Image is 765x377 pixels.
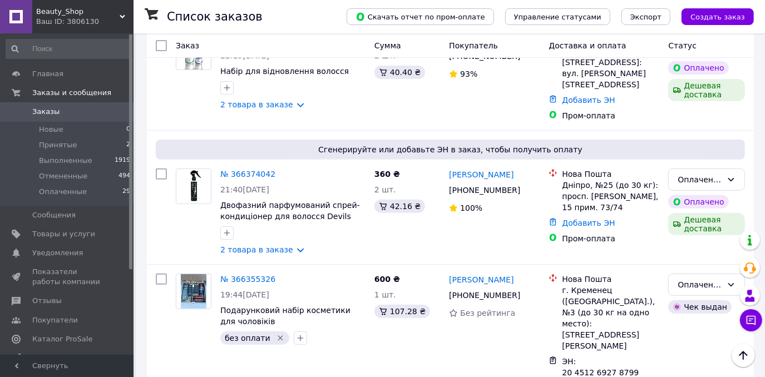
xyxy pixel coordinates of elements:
span: без оплати [225,334,270,343]
span: Сумма [374,41,401,50]
div: 107.28 ₴ [374,305,430,318]
span: Каталог ProSale [32,334,92,344]
a: Фото товару [176,274,211,309]
div: Оплачено [668,61,728,75]
span: Новые [39,125,63,135]
h1: Список заказов [167,10,263,23]
span: Создать заказ [690,13,745,21]
a: [PERSON_NAME] [449,274,514,285]
button: Чат с покупателем [740,309,762,331]
svg: Удалить метку [276,334,285,343]
span: ЭН: 20 4512 6927 8799 [562,357,639,377]
div: Дніпро, №25 (до 30 кг): просп. [PERSON_NAME], 15 прим. 73/74 [562,180,659,213]
span: Выполненные [39,156,92,166]
span: 0 [126,125,130,135]
div: Пром-оплата [562,110,659,121]
div: Дешевая доставка [668,213,745,235]
span: 494 [119,171,130,181]
span: Аналитика [32,353,73,363]
span: 600 ₴ [374,275,400,284]
a: Добавить ЭН [562,96,615,105]
span: 360 ₴ [374,170,400,178]
span: Сгенерируйте или добавьте ЭН в заказ, чтобы получить оплату [160,144,741,155]
a: 2 товара в заказе [220,100,293,109]
button: Наверх [732,344,755,367]
span: Заказ [176,41,199,50]
span: Управление статусами [514,13,601,21]
span: Принятые [39,140,77,150]
span: 2 [126,140,130,150]
span: Показатели работы компании [32,267,103,287]
span: Без рейтинга [460,309,515,318]
div: Дешевая доставка [668,79,745,101]
span: Статус [668,41,697,50]
span: Товары и услуги [32,229,95,239]
span: Покупатель [449,41,498,50]
span: Заказы и сообщения [32,88,111,98]
span: 1919 [115,156,130,166]
a: № 366355326 [220,275,275,284]
button: Экспорт [621,8,670,25]
span: Скачать отчет по пром-оплате [356,12,485,22]
span: 2 шт. [374,185,396,194]
span: 29 [122,187,130,197]
span: Покупатели [32,315,78,325]
input: Поиск [6,39,131,59]
div: Ваш ID: 3806130 [36,17,134,27]
div: Оплачено [668,195,728,209]
a: Подарунковий набір косметики для чоловіків [220,306,351,326]
span: [PHONE_NUMBER] [449,186,520,195]
a: Добавить ЭН [562,219,615,227]
span: Beauty_Shop [36,7,120,17]
img: Фото товару [179,169,208,204]
div: Нова Пошта [562,274,659,285]
a: Двофазний парфумований спрей-кондиціонер для волосся Devils Intrigue 150 мл [220,201,360,232]
div: 42.16 ₴ [374,200,425,213]
a: № 366374042 [220,170,275,178]
span: Оплаченные [39,187,87,197]
div: Чек выдан [668,300,732,314]
span: Доставка и оплата [549,41,626,50]
span: 21:40[DATE] [220,185,269,194]
a: 2 товара в заказе [220,245,293,254]
img: Фото товару [181,274,207,309]
button: Создать заказ [682,8,754,25]
span: Уведомления [32,248,83,258]
span: Отзывы [32,296,62,306]
span: Отмененные [39,171,87,181]
span: Экспорт [630,13,662,21]
div: Нова Пошта [562,168,659,180]
a: [PERSON_NAME] [449,169,514,180]
a: Набір для відновлення волосся [220,67,349,76]
div: Оплаченный [678,173,722,186]
button: Управление статусами [505,8,610,25]
span: 100% [460,204,482,212]
span: [PHONE_NUMBER] [449,291,520,300]
button: Скачать отчет по пром-оплате [347,8,494,25]
span: Сообщения [32,210,76,220]
div: смт. [STREET_ADDRESS]: вул. [PERSON_NAME][STREET_ADDRESS] [562,46,659,90]
span: Заказы [32,107,60,117]
div: Оплаченный [678,279,722,291]
span: 19:44[DATE] [220,290,269,299]
span: 1 шт. [374,290,396,299]
a: Создать заказ [670,12,754,21]
div: г. Кременец ([GEOGRAPHIC_DATA].), №3 (до 30 кг на одно место): [STREET_ADDRESS][PERSON_NAME] [562,285,659,351]
span: Главная [32,69,63,79]
span: 93% [460,70,477,78]
a: Фото товару [176,168,211,204]
div: 40.40 ₴ [374,66,425,79]
div: Пром-оплата [562,233,659,244]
